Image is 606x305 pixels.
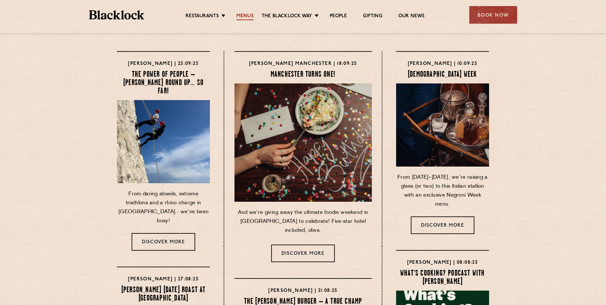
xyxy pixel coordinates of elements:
h4: [PERSON_NAME] Manchester | 18:09:25 [234,60,372,68]
p: From [DATE]–[DATE], we’re raising a glass (or two) to this Italian stallion with an exclusive Neg... [396,173,489,209]
h4: [PERSON_NAME] | 21:08:25 [234,287,372,295]
p: From daring abseils, extreme triathlons and a rhino charge in [GEOGRAPHIC_DATA] - we've been busy! [117,190,210,225]
img: BL_Textured_Logo-footer-cropped.svg [89,10,144,20]
img: Jun24-BLSummer-03730-Blank-labels--e1758200145668.jpg [396,83,489,167]
img: KoWl4P10ADDlSAyYs0GLmJ1O0fTzgqz3vghPAash.jpg [117,100,210,183]
a: Discover more [271,245,335,262]
h4: MANCHESTER TURNS ONE! [234,71,372,79]
p: And we're giving away the ultimate foodie weekend in [GEOGRAPHIC_DATA] to celebrate! Five-star ho... [234,208,372,235]
h4: [DEMOGRAPHIC_DATA] WEEK [396,71,489,79]
a: Restaurants [186,13,219,20]
a: Discover more [132,233,195,251]
a: Our News [398,13,425,20]
div: Book Now [469,6,517,24]
h4: [PERSON_NAME] | 08:08:25 [396,259,489,267]
a: The Blacklock Way [262,13,312,20]
h4: [PERSON_NAME] | 27:08:25 [117,275,210,284]
a: People [330,13,347,20]
h4: What’s Cooking? Podcast with [PERSON_NAME] [396,270,489,286]
a: Discover more [411,216,474,234]
a: Gifting [363,13,382,20]
a: Menus [236,13,254,20]
h4: [PERSON_NAME] | 10:09:25 [396,60,489,68]
img: BIRTHDAY-CHEESECAKE-Apr25-Blacklock-6834-scaled.jpg [234,83,372,202]
h4: [PERSON_NAME] [DATE] Roast at [GEOGRAPHIC_DATA] [117,286,210,303]
h4: [PERSON_NAME] | 25:09:25 [117,60,210,68]
h4: The Power of People – [PERSON_NAME] round up… so far! [117,71,210,96]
